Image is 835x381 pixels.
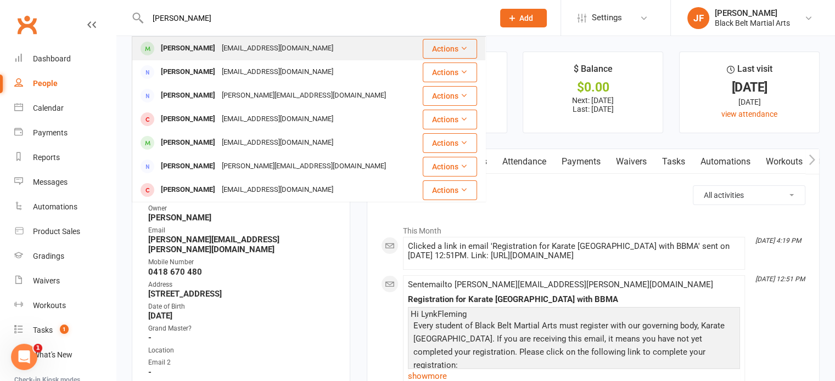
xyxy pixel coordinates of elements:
span: Sent email to [PERSON_NAME][EMAIL_ADDRESS][PERSON_NAME][DOMAIN_NAME] [408,280,713,289]
div: Address [148,280,335,290]
strong: - [148,367,335,377]
a: Messages [14,170,116,195]
strong: [STREET_ADDRESS] [148,289,335,299]
a: Calendar [14,96,116,121]
i: [DATE] 4:19 PM [755,237,801,244]
div: Workouts [33,301,66,310]
div: [EMAIL_ADDRESS][DOMAIN_NAME] [218,182,337,198]
div: [DATE] [690,96,809,108]
input: Search... [144,10,486,26]
iframe: Intercom live chat [11,344,37,370]
button: Actions [423,180,477,200]
button: Actions [423,110,477,129]
div: Registration for Karate [GEOGRAPHIC_DATA] with BBMA [408,295,740,304]
p: Next: [DATE] Last: [DATE] [533,96,653,113]
span: Add [519,14,533,22]
button: Actions [423,157,477,177]
div: Waivers [33,276,60,285]
div: Messages [33,178,68,186]
a: Tasks [654,149,693,174]
div: What's New [33,350,72,359]
div: Owner [148,203,335,214]
div: [PERSON_NAME][EMAIL_ADDRESS][DOMAIN_NAME] [218,158,389,174]
div: Gradings [33,252,64,260]
a: People [14,71,116,96]
li: This Month [381,219,805,237]
span: 1 [60,325,69,334]
strong: [PERSON_NAME] [148,213,335,223]
a: Automations [693,149,758,174]
button: Actions [423,62,477,82]
a: Payments [14,121,116,145]
div: [PERSON_NAME] [158,182,218,198]
div: Hi LynkFleming [411,310,737,319]
div: [EMAIL_ADDRESS][DOMAIN_NAME] [218,41,337,56]
button: Add [500,9,547,27]
div: [DATE] [690,82,809,93]
div: Automations [33,202,77,211]
div: Product Sales [33,227,80,236]
a: Reports [14,145,116,170]
span: Settings [592,5,622,30]
strong: [DATE] [148,311,335,321]
span: 1 [33,344,42,352]
div: People [33,79,58,88]
a: Waivers [608,149,654,174]
div: [PERSON_NAME] [158,158,218,174]
p: Every student of Black Belt Martial Arts must register with our governing body, Karate [GEOGRAPHI... [411,319,737,374]
div: Email 2 [148,357,335,368]
div: Reports [33,153,60,162]
div: Dashboard [33,54,71,63]
div: Email [148,225,335,236]
div: $ Balance [574,62,613,82]
a: Dashboard [14,47,116,71]
div: JF [687,7,709,29]
div: [PERSON_NAME][EMAIL_ADDRESS][DOMAIN_NAME] [218,88,389,104]
div: [PERSON_NAME] [158,88,218,104]
div: Calendar [33,104,64,112]
div: [PERSON_NAME] [158,111,218,127]
div: Last visit [727,62,772,82]
a: What's New [14,343,116,367]
div: Location [148,345,335,356]
a: Product Sales [14,219,116,244]
div: [EMAIL_ADDRESS][DOMAIN_NAME] [218,64,337,80]
div: [EMAIL_ADDRESS][DOMAIN_NAME] [218,111,337,127]
div: Mobile Number [148,257,335,268]
a: Workouts [758,149,810,174]
button: Actions [423,133,477,153]
div: Black Belt Martial Arts [715,18,790,28]
strong: [PERSON_NAME][EMAIL_ADDRESS][PERSON_NAME][DOMAIN_NAME] [148,235,335,254]
a: Payments [554,149,608,174]
button: Actions [423,39,477,59]
a: Automations [14,195,116,219]
div: [PERSON_NAME] [158,41,218,56]
div: [PERSON_NAME] [715,8,790,18]
div: Grand Master? [148,323,335,334]
div: Date of Birth [148,302,335,312]
button: Actions [423,86,477,106]
a: Gradings [14,244,116,269]
div: Payments [33,128,68,137]
strong: - [148,333,335,343]
div: [PERSON_NAME] [158,64,218,80]
a: Workouts [14,293,116,318]
div: [PERSON_NAME] [158,135,218,151]
a: Clubworx [13,11,41,38]
a: view attendance [721,110,777,118]
strong: 0418 670 480 [148,267,335,277]
a: Attendance [495,149,554,174]
h3: Activity [381,185,805,202]
div: Tasks [33,326,53,334]
i: [DATE] 12:51 PM [755,275,805,283]
div: Clicked a link in email 'Registration for Karate [GEOGRAPHIC_DATA] with BBMA' sent on [DATE] 12:5... [408,242,740,260]
div: $0.00 [533,82,653,93]
a: Tasks 1 [14,318,116,343]
div: [EMAIL_ADDRESS][DOMAIN_NAME] [218,135,337,151]
a: Waivers [14,269,116,293]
